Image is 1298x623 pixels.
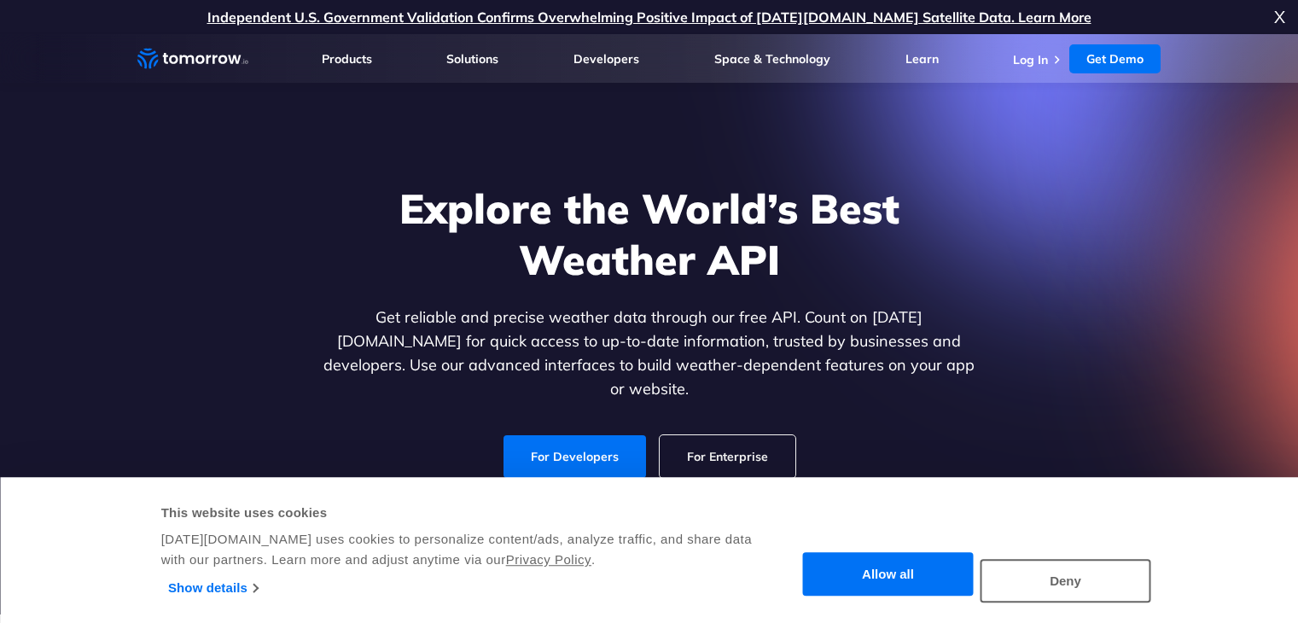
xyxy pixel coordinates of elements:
a: Home link [137,46,248,72]
a: Show details [168,575,258,601]
a: For Developers [503,435,646,478]
a: Products [322,51,372,67]
a: Space & Technology [714,51,830,67]
a: For Enterprise [660,435,795,478]
a: Privacy Policy [506,552,591,567]
p: Get reliable and precise weather data through our free API. Count on [DATE][DOMAIN_NAME] for quic... [320,306,979,401]
h1: Explore the World’s Best Weather API [320,183,979,285]
a: Log In [1013,52,1048,67]
button: Deny [981,559,1151,603]
div: This website uses cookies [161,503,754,523]
a: Get Demo [1069,44,1161,73]
button: Allow all [803,553,974,597]
a: Independent U.S. Government Validation Confirms Overwhelming Positive Impact of [DATE][DOMAIN_NAM... [207,9,1091,26]
a: Developers [573,51,639,67]
div: [DATE][DOMAIN_NAME] uses cookies to personalize content/ads, analyze traffic, and share data with... [161,529,754,570]
a: Learn [905,51,939,67]
a: Solutions [446,51,498,67]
